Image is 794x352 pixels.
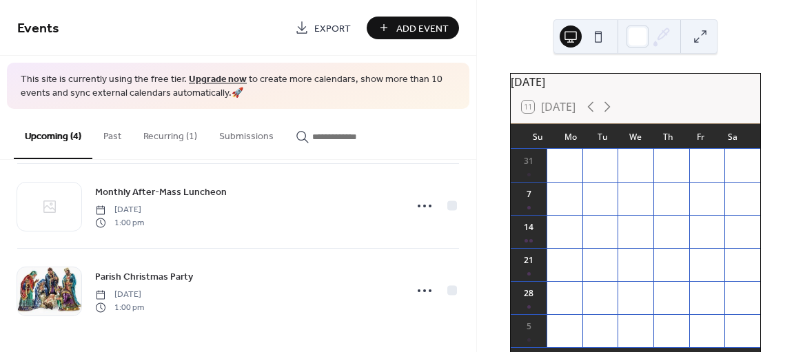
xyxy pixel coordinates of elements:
a: Upgrade now [189,70,247,89]
span: Add Event [396,21,449,36]
div: 16 [593,221,606,234]
div: Su [522,124,554,149]
div: 5 [700,155,713,167]
div: 3 [700,287,713,300]
span: 1:00 pm [95,216,144,229]
div: 23 [593,254,606,267]
div: 9 [593,188,606,200]
button: Submissions [208,109,285,158]
button: Past [92,109,132,158]
div: 22 [558,254,571,267]
span: Events [17,15,59,42]
div: We [620,124,652,149]
div: 24 [629,254,642,267]
div: 31 [522,155,535,167]
button: Add Event [367,17,459,39]
span: [DATE] [95,289,144,301]
div: 11 [736,320,749,333]
div: 8 [629,320,642,333]
div: 19 [700,221,713,234]
div: 27 [736,254,749,267]
button: Recurring (1) [132,109,208,158]
div: 2 [665,287,678,300]
div: 7 [593,320,606,333]
div: 8 [558,188,571,200]
a: Monthly After-Mass Luncheon [95,184,227,200]
span: Export [314,21,351,36]
div: Th [652,124,684,149]
div: 14 [522,221,535,234]
div: 21 [522,254,535,267]
a: Parish Christmas Party [95,269,193,284]
div: Mo [554,124,587,149]
div: [DATE] [511,74,760,90]
span: This site is currently using the free tier. to create more calendars, show more than 10 events an... [21,73,456,100]
div: Tu [587,124,619,149]
span: Monthly After-Mass Luncheon [95,185,227,200]
a: Export [285,17,361,39]
div: 9 [665,320,678,333]
div: 26 [700,254,713,267]
button: Upcoming (4) [14,109,92,159]
div: 3 [629,155,642,167]
div: 1 [629,287,642,300]
span: 1:00 pm [95,301,144,313]
div: 4 [665,155,678,167]
div: 2 [593,155,606,167]
div: 10 [629,188,642,200]
div: 4 [736,287,749,300]
div: 11 [665,188,678,200]
div: 17 [629,221,642,234]
div: 1 [558,155,571,167]
div: 12 [700,188,713,200]
div: 6 [736,155,749,167]
div: 10 [700,320,713,333]
div: 30 [593,287,606,300]
div: 15 [558,221,571,234]
div: 29 [558,287,571,300]
div: 20 [736,221,749,234]
div: 6 [558,320,571,333]
div: 28 [522,287,535,300]
div: 13 [736,188,749,200]
div: 5 [522,320,535,333]
div: Fr [684,124,717,149]
div: 25 [665,254,678,267]
div: 18 [665,221,678,234]
div: 7 [522,188,535,200]
span: Parish Christmas Party [95,270,193,284]
span: [DATE] [95,204,144,216]
div: Sa [717,124,749,149]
